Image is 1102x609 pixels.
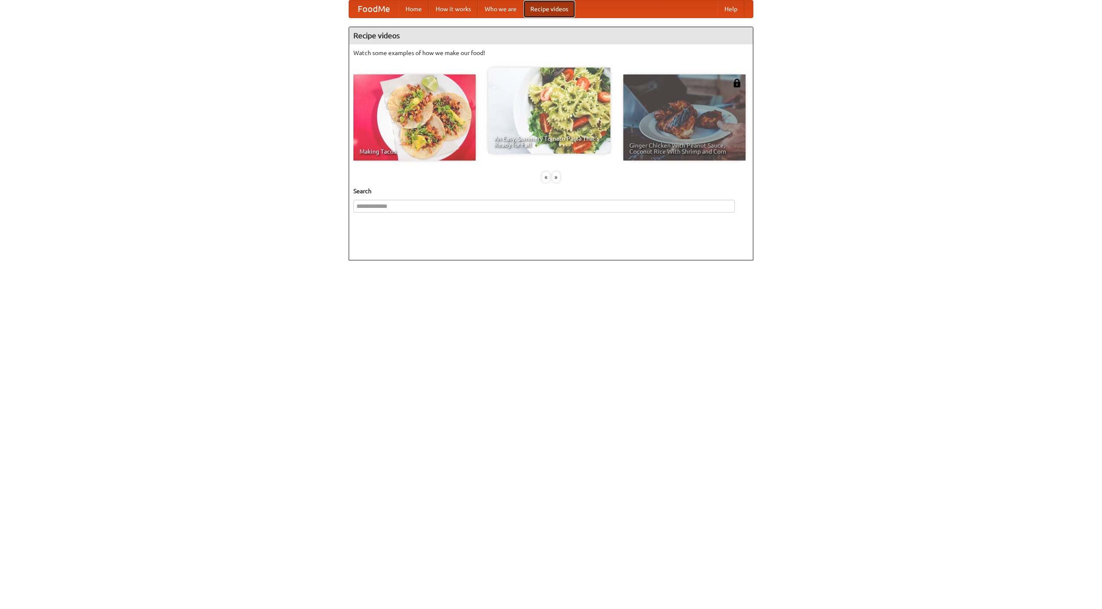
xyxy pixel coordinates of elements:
span: Making Tacos [359,148,470,155]
p: Watch some examples of how we make our food! [353,49,749,57]
a: An Easy, Summery Tomato Pasta That's Ready for Fall [488,68,610,154]
img: 483408.png [733,79,741,87]
div: » [552,172,560,182]
a: Recipe videos [523,0,575,18]
div: « [542,172,550,182]
h4: Recipe videos [349,27,753,44]
a: Who we are [478,0,523,18]
span: An Easy, Summery Tomato Pasta That's Ready for Fall [494,136,604,148]
a: Help [718,0,744,18]
a: Making Tacos [353,74,476,161]
a: How it works [429,0,478,18]
h5: Search [353,187,749,195]
a: FoodMe [349,0,399,18]
a: Home [399,0,429,18]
